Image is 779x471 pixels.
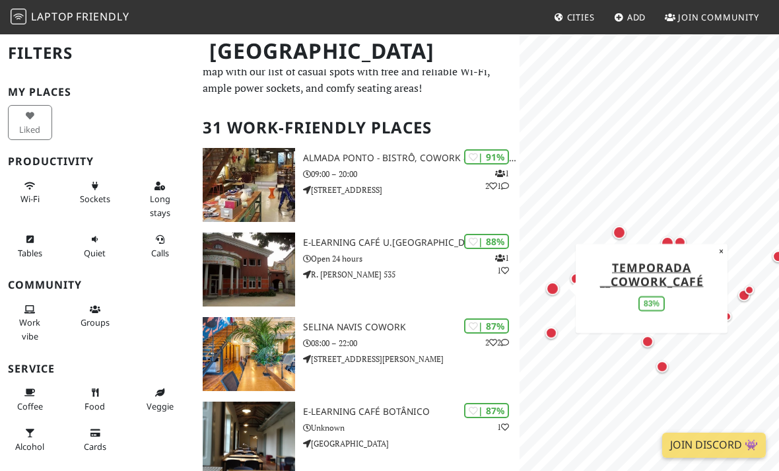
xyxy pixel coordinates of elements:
div: | 87% [464,403,509,418]
span: Cities [567,11,595,23]
span: Food [85,400,105,412]
span: Quiet [84,247,106,259]
span: People working [19,316,40,342]
span: Add [627,11,646,23]
div: Map marker [714,303,740,330]
p: 09:00 – 20:00 [303,168,520,180]
span: Video/audio calls [151,247,169,259]
p: 1 1 [495,252,509,277]
h2: Filters [8,33,187,73]
button: Tables [8,229,52,264]
a: Add [609,5,652,29]
p: Open 24 hours [303,252,520,265]
button: Quiet [73,229,117,264]
button: Wi-Fi [8,175,52,210]
span: Alcohol [15,441,44,453]
a: Temporada __Cowork_Café [599,259,703,289]
p: Unknown [303,421,520,434]
p: [GEOGRAPHIC_DATA] [303,437,520,450]
p: 08:00 – 22:00 [303,337,520,349]
h3: Almada Ponto - Bistrô, Cowork & Concept Store [303,153,520,164]
h3: e-learning Café U.[GEOGRAPHIC_DATA] [303,237,520,248]
button: Long stays [138,175,182,223]
p: R. [PERSON_NAME] 535 [303,268,520,281]
h3: Productivity [8,155,187,168]
div: 83% [638,296,665,311]
div: Map marker [563,266,590,292]
button: Cards [73,422,117,457]
span: Credit cards [84,441,106,453]
span: Work-friendly tables [18,247,42,259]
button: Close popup [715,244,728,258]
a: Join Community [660,5,764,29]
img: Selina Navis CoWork [203,317,295,391]
a: Cities [549,5,600,29]
h3: E-learning Café Botânico [303,406,520,417]
p: 1 2 1 [485,167,509,192]
img: LaptopFriendly [11,9,26,24]
div: Map marker [667,229,693,256]
a: LaptopFriendly LaptopFriendly [11,6,129,29]
div: | 91% [464,149,509,164]
p: [STREET_ADDRESS][PERSON_NAME] [303,353,520,365]
div: | 88% [464,234,509,249]
h1: [GEOGRAPHIC_DATA] [199,33,517,69]
a: Almada Ponto - Bistrô, Cowork & Concept Store | 91% 121 Almada Ponto - Bistrô, Cowork & Concept S... [195,148,520,222]
a: Selina Navis CoWork | 87% 22 Selina Navis CoWork 08:00 – 22:00 [STREET_ADDRESS][PERSON_NAME] [195,317,520,391]
button: Work vibe [8,299,52,347]
h3: My Places [8,86,187,98]
div: Map marker [634,328,661,355]
button: Sockets [73,175,117,210]
span: Power sockets [80,193,110,205]
button: Veggie [138,382,182,417]
h2: 31 Work-Friendly Places [203,108,512,148]
img: e-learning Café U.Porto [203,233,295,307]
div: Map marker [649,353,675,380]
button: Calls [138,229,182,264]
p: [STREET_ADDRESS] [303,184,520,196]
span: Coffee [17,400,43,412]
span: Stable Wi-Fi [20,193,40,205]
span: Group tables [81,316,110,328]
h3: Selina Navis CoWork [303,322,520,333]
h3: Service [8,363,187,375]
span: Veggie [147,400,174,412]
div: | 87% [464,318,509,334]
div: Map marker [539,275,566,302]
div: Map marker [606,219,632,246]
div: Map marker [736,277,762,303]
span: Join Community [678,11,759,23]
span: Friendly [76,9,129,24]
h3: Community [8,279,187,291]
div: Map marker [731,282,757,308]
span: Long stays [150,193,170,218]
img: Almada Ponto - Bistrô, Cowork & Concept Store [203,148,295,222]
p: 1 [497,421,509,433]
button: Food [73,382,117,417]
button: Groups [73,299,117,334]
div: Map marker [654,230,681,256]
button: Coffee [8,382,52,417]
p: 2 2 [485,336,509,349]
span: Laptop [31,9,74,24]
a: e-learning Café U.Porto | 88% 11 e-learning Café U.[GEOGRAPHIC_DATA] Open 24 hours R. [PERSON_NAM... [195,233,520,307]
button: Alcohol [8,422,52,457]
div: Map marker [538,320,564,346]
